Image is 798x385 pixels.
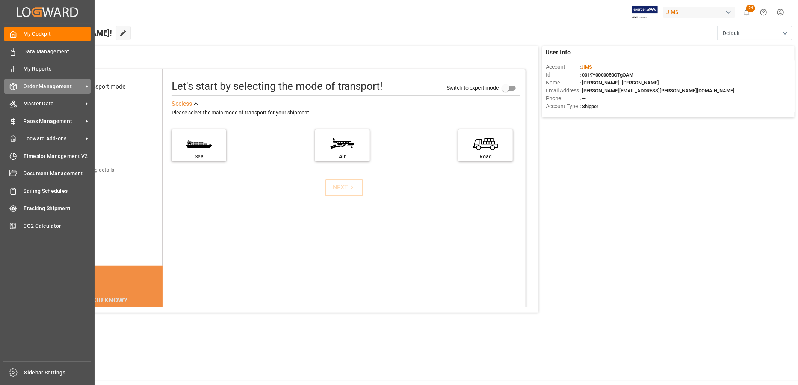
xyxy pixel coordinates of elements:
[738,4,755,21] button: show 24 new notifications
[663,5,738,19] button: JIMS
[24,222,91,230] span: CO2 Calculator
[4,62,91,76] a: My Reports
[4,27,91,41] a: My Cockpit
[24,30,91,38] span: My Cockpit
[580,64,592,70] span: :
[746,5,755,12] span: 24
[24,170,91,177] span: Document Management
[663,7,735,18] div: JIMS
[546,79,580,87] span: Name
[325,179,363,196] button: NEXT
[723,29,740,37] span: Default
[31,26,112,40] span: Hello [PERSON_NAME]!
[24,369,92,377] span: Sidebar Settings
[717,26,792,40] button: open menu
[580,104,598,109] span: : Shipper
[24,152,91,160] span: Timeslot Management V2
[175,153,222,161] div: Sea
[546,71,580,79] span: Id
[333,183,356,192] div: NEXT
[581,64,592,70] span: JIMS
[580,96,586,101] span: : —
[632,6,658,19] img: Exertis%20JAM%20-%20Email%20Logo.jpg_1722504956.jpg
[172,108,520,117] div: Please select the main mode of transport for your shipment.
[4,183,91,198] a: Sailing Schedules
[546,87,580,95] span: Email Address
[24,48,91,56] span: Data Management
[4,201,91,216] a: Tracking Shipment
[42,292,163,308] div: DID YOU KNOW?
[546,63,580,71] span: Account
[462,153,509,161] div: Road
[447,85,499,91] span: Switch to expert mode
[24,83,83,90] span: Order Management
[172,78,382,94] div: Let's start by selecting the mode of transport!
[172,99,192,108] div: See less
[319,153,366,161] div: Air
[546,102,580,110] span: Account Type
[4,44,91,59] a: Data Management
[24,100,83,108] span: Master Data
[580,72,633,78] span: : 0019Y0000050OTgQAM
[580,88,735,93] span: : [PERSON_NAME][EMAIL_ADDRESS][PERSON_NAME][DOMAIN_NAME]
[546,48,571,57] span: User Info
[4,149,91,163] a: Timeslot Management V2
[24,117,83,125] span: Rates Management
[546,95,580,102] span: Phone
[67,82,125,91] div: Select transport mode
[4,218,91,233] a: CO2 Calculator
[67,166,114,174] div: Add shipping details
[24,65,91,73] span: My Reports
[755,4,772,21] button: Help Center
[4,166,91,181] a: Document Management
[24,187,91,195] span: Sailing Schedules
[24,205,91,212] span: Tracking Shipment
[24,135,83,143] span: Logward Add-ons
[580,80,659,86] span: : [PERSON_NAME]. [PERSON_NAME]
